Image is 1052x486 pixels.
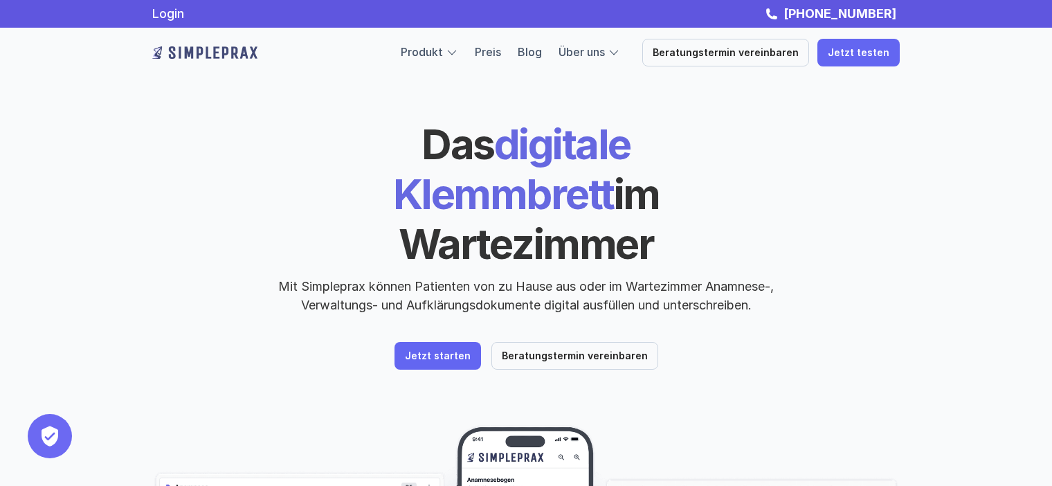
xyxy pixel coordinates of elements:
[780,6,900,21] a: [PHONE_NUMBER]
[502,350,648,362] p: Beratungstermin vereinbaren
[266,277,786,314] p: Mit Simpleprax können Patienten von zu Hause aus oder im Wartezimmer Anamnese-, Verwaltungs- und ...
[475,45,501,59] a: Preis
[518,45,542,59] a: Blog
[394,342,481,370] a: Jetzt starten
[828,47,889,59] p: Jetzt testen
[642,39,809,66] a: Beratungstermin vereinbaren
[152,6,184,21] a: Login
[491,342,658,370] a: Beratungstermin vereinbaren
[653,47,799,59] p: Beratungstermin vereinbaren
[783,6,896,21] strong: [PHONE_NUMBER]
[559,45,605,59] a: Über uns
[399,169,667,269] span: im Wartezimmer
[287,119,765,269] h1: digitale Klemmbrett
[817,39,900,66] a: Jetzt testen
[421,119,494,169] span: Das
[405,350,471,362] p: Jetzt starten
[401,45,443,59] a: Produkt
